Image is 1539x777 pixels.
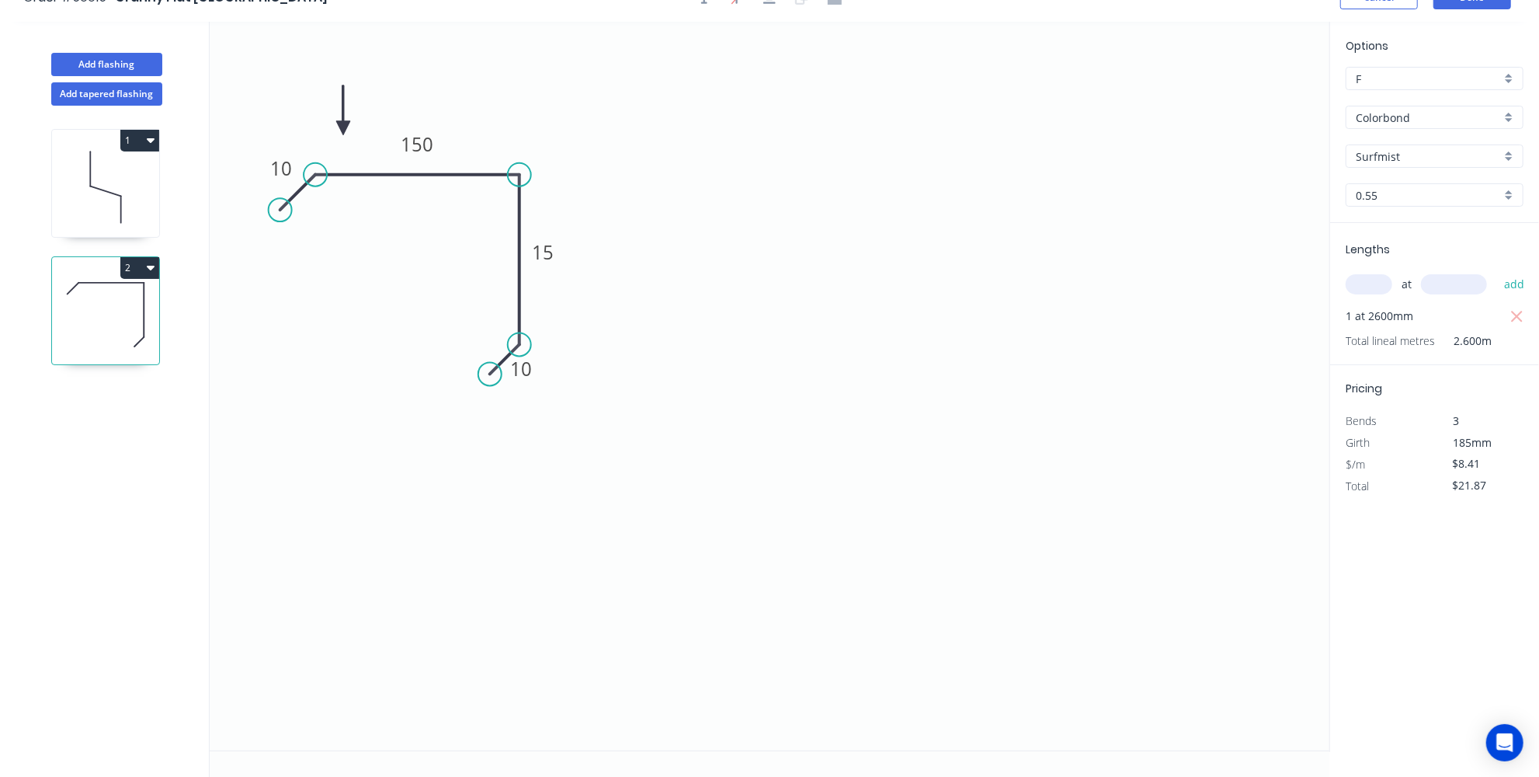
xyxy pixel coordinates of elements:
[270,155,292,181] tspan: 10
[1346,330,1435,352] span: Total lineal metres
[120,257,159,279] button: 2
[210,22,1329,751] svg: 0
[51,53,162,76] button: Add flashing
[401,131,433,157] tspan: 150
[1346,38,1388,54] span: Options
[1356,110,1501,126] input: Material
[120,130,159,152] button: 1
[1356,71,1501,87] input: Price level
[1486,724,1523,761] div: Open Intercom Messenger
[1435,330,1492,352] span: 2.600m
[1346,435,1370,450] span: Girth
[510,356,532,382] tspan: 10
[1454,413,1460,428] span: 3
[1346,381,1382,396] span: Pricing
[1346,305,1413,327] span: 1 at 2600mm
[51,82,162,106] button: Add tapered flashing
[1356,148,1501,165] input: Colour
[1402,274,1412,295] span: at
[1346,457,1365,472] span: $/m
[532,239,554,265] tspan: 15
[1454,435,1492,450] span: 185mm
[1346,242,1390,257] span: Lengths
[1346,413,1377,428] span: Bends
[1346,479,1369,493] span: Total
[1496,271,1533,298] button: add
[1356,187,1501,204] input: Thickness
